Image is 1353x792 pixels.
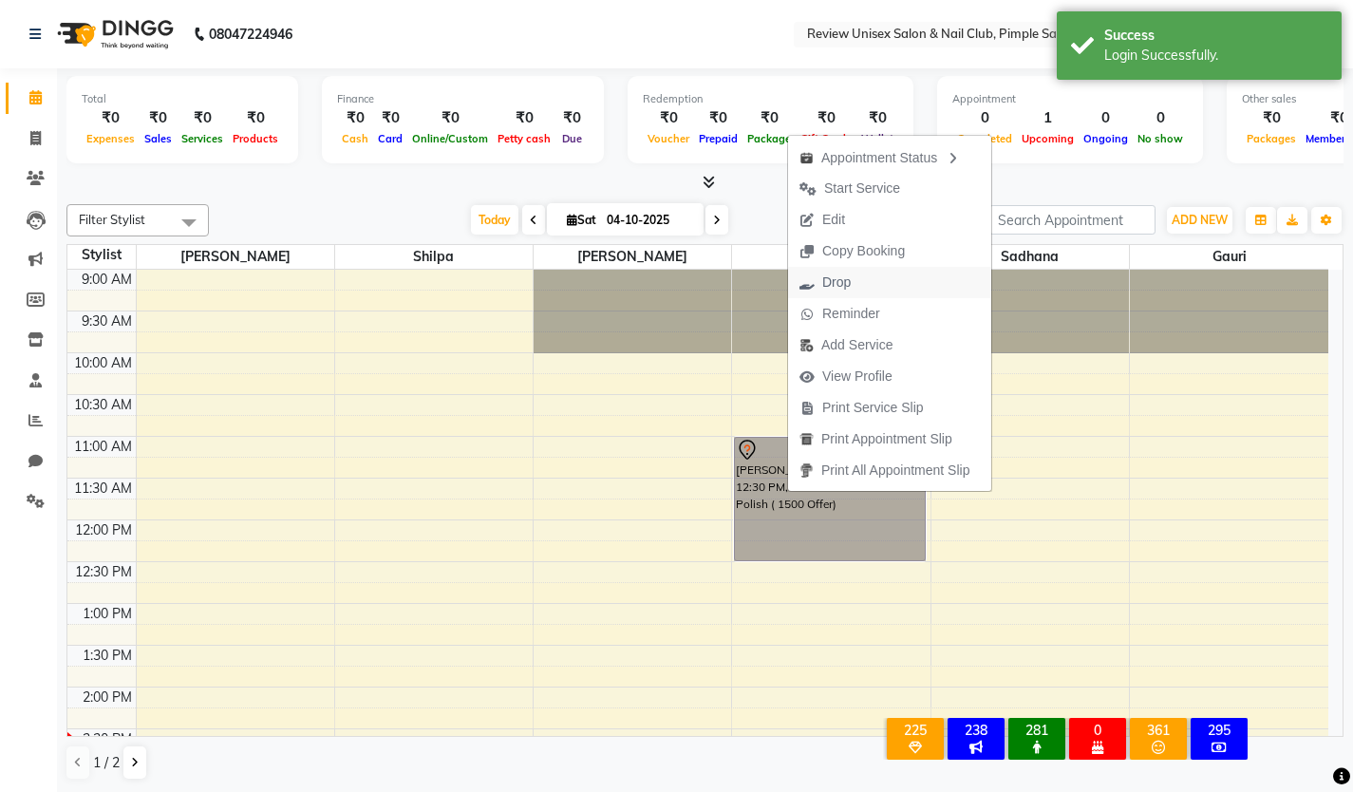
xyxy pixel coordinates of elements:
span: [PERSON_NAME] [137,245,334,269]
span: No show [1133,132,1188,145]
div: ₹0 [555,107,589,129]
span: Drop [822,273,851,292]
div: ₹0 [228,107,283,129]
span: Upcoming [1017,132,1079,145]
span: Prepaid [694,132,742,145]
span: Card [373,132,407,145]
div: 9:00 AM [78,270,136,290]
span: Voucher [643,132,694,145]
span: Expenses [82,132,140,145]
div: 361 [1134,722,1183,739]
div: 10:00 AM [70,353,136,373]
div: 0 [952,107,1017,129]
div: ₹0 [177,107,228,129]
div: 225 [891,722,940,739]
div: Login Successfully. [1104,46,1327,66]
div: 1 [1017,107,1079,129]
input: Search Appointment [989,205,1156,235]
div: Appointment [952,91,1188,107]
div: ₹0 [643,107,694,129]
div: 11:30 AM [70,479,136,499]
img: printapt.png [799,432,814,446]
div: 1:00 PM [79,604,136,624]
div: Redemption [643,91,898,107]
div: ₹0 [82,107,140,129]
span: Sadhana [931,245,1129,269]
span: Gauri [1130,245,1328,269]
span: Due [557,132,587,145]
img: printall.png [799,463,814,478]
img: add-service.png [799,338,814,352]
span: View Profile [822,367,893,387]
div: Appointment Status [788,141,991,173]
img: logo [48,8,179,61]
div: Total [82,91,283,107]
span: Sat [562,213,601,227]
span: Reminder [822,304,880,324]
div: 238 [951,722,1001,739]
span: Filter Stylist [79,212,145,227]
div: 2:30 PM [79,729,136,749]
span: Shilpa [335,245,533,269]
button: ADD NEW [1167,207,1232,234]
span: Start Service [824,179,900,198]
div: ₹0 [694,107,742,129]
span: Wallet [856,132,898,145]
div: 0 [1073,722,1122,739]
span: Print Appointment Slip [821,429,952,449]
span: Packages [1242,132,1301,145]
div: ₹0 [373,107,407,129]
div: 0 [1133,107,1188,129]
span: Ongoing [1079,132,1133,145]
div: ₹0 [140,107,177,129]
span: Services [177,132,228,145]
span: Cash [337,132,373,145]
div: Success [1104,26,1327,46]
span: Print All Appointment Slip [821,461,969,481]
div: ₹0 [796,107,856,129]
input: 2025-10-04 [601,206,696,235]
span: Add Service [821,335,893,355]
span: ADD NEW [1172,213,1228,227]
div: 12:30 PM [71,562,136,582]
div: ₹0 [407,107,493,129]
div: 12:00 PM [71,520,136,540]
div: Finance [337,91,589,107]
span: Print Service Slip [822,398,924,418]
div: ₹0 [856,107,898,129]
span: Copy Booking [822,241,905,261]
span: [PERSON_NAME] [534,245,731,269]
div: Stylist [67,245,136,265]
div: 281 [1012,722,1062,739]
div: 295 [1194,722,1244,739]
div: ₹0 [493,107,555,129]
span: Products [228,132,283,145]
span: Completed [952,132,1017,145]
span: Petty cash [493,132,555,145]
span: Online/Custom [407,132,493,145]
span: Gift Cards [796,132,856,145]
div: 9:30 AM [78,311,136,331]
span: Rajiv [732,245,930,269]
span: 1 / 2 [93,753,120,773]
b: 08047224946 [209,8,292,61]
span: Edit [822,210,845,230]
div: 11:00 AM [70,437,136,457]
span: Sales [140,132,177,145]
span: Today [471,205,518,235]
div: ₹0 [337,107,373,129]
span: Package [742,132,796,145]
div: 2:00 PM [79,688,136,707]
div: ₹0 [1242,107,1301,129]
div: ₹0 [742,107,796,129]
div: 1:30 PM [79,646,136,666]
img: apt_status.png [799,151,814,165]
div: 10:30 AM [70,395,136,415]
div: 0 [1079,107,1133,129]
